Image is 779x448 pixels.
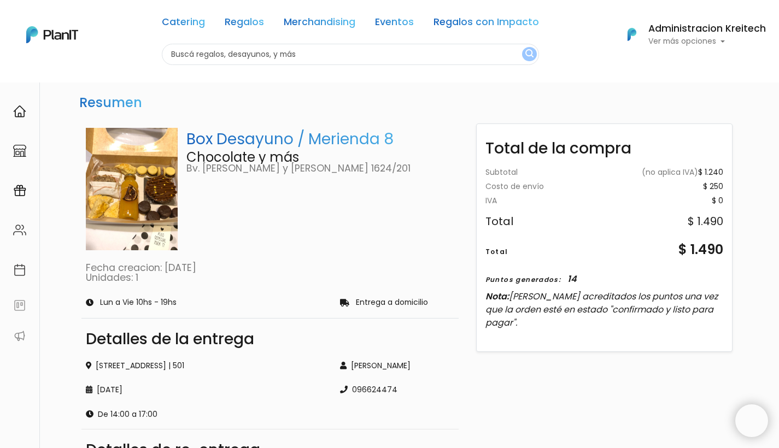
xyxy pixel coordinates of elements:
[86,360,327,372] div: [STREET_ADDRESS] | 501
[485,290,724,329] p: Nota:
[340,384,454,396] div: 096624474
[86,384,327,396] div: [DATE]
[340,360,454,372] div: [PERSON_NAME]
[620,22,644,46] img: PlanIt Logo
[86,271,138,284] a: Unidades: 1
[26,26,78,43] img: PlanIt Logo
[571,400,735,444] iframe: trengo-widget-status
[100,299,177,306] p: Lun a Vie 10hs - 19hs
[485,197,497,205] div: IVA
[186,128,454,151] p: Box Desayuno / Merienda 8
[162,44,539,65] input: Buscá regalos, desayunos, y más
[13,299,26,312] img: feedback-78b5a0c8f98aac82b08bfc38622c3050aee476f2c9584af64705fc4e61158814.svg
[525,49,534,60] img: search_button-432b6d5273f82d61273b3651a40e1bd1b912527efae98b1b7a1b2c0702e16a8d.svg
[356,299,428,306] p: Entrega a domicilio
[613,20,766,49] button: PlanIt Logo Administracion Kreitech Ver más opciones
[688,216,723,227] div: $ 1.490
[86,263,454,273] p: Fecha creacion: [DATE]
[678,240,723,260] div: $ 1.490
[642,167,698,178] span: (no aplica IVA)
[567,273,577,286] div: 14
[86,409,327,420] div: De 14:00 a 17:00
[642,169,723,176] div: $ 1.240
[13,329,26,343] img: partners-52edf745621dab592f3b2c58e3bca9d71375a7ef29c3b500c9f145b62cc070d4.svg
[13,263,26,276] img: calendar-87d922413cdce8b2cf7b7f5f62616a5cf9e4887200fb71536465627b3292af00.svg
[375,17,414,31] a: Eventos
[225,17,264,31] a: Regalos
[186,164,454,174] p: Bv. [PERSON_NAME] y [PERSON_NAME] 1624/201
[485,290,718,329] span: [PERSON_NAME] acreditados los puntos una vez que la orden esté en estado "confirmado y listo para...
[477,128,733,160] div: Total de la compra
[13,184,26,197] img: campaigns-02234683943229c281be62815700db0a1741e53638e28bf9629b52c665b00959.svg
[75,91,147,115] h3: Resumen
[284,17,355,31] a: Merchandising
[13,223,26,237] img: people-662611757002400ad9ed0e3c099ab2801c6687ba6c219adb57efc949bc21e19d.svg
[434,17,539,31] a: Regalos con Impacto
[485,169,518,176] div: Subtotal
[485,247,508,257] div: Total
[703,183,723,191] div: $ 250
[86,128,178,251] img: PHOTO-2022-03-20-15-00-19.jpg
[485,275,561,285] div: Puntos generados:
[648,38,766,45] p: Ver más opciones
[485,183,544,191] div: Costo de envío
[712,197,723,205] div: $ 0
[162,17,205,31] a: Catering
[13,105,26,118] img: home-e721727adea9d79c4d83392d1f703f7f8bce08238fde08b1acbfd93340b81755.svg
[648,24,766,34] h6: Administracion Kreitech
[13,144,26,157] img: marketplace-4ceaa7011d94191e9ded77b95e3339b90024bf715f7c57f8cf31f2d8c509eaba.svg
[735,404,768,437] iframe: trengo-widget-launcher
[186,151,454,164] p: Chocolate y más
[485,216,513,227] div: Total
[86,332,454,347] div: Detalles de la entrega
